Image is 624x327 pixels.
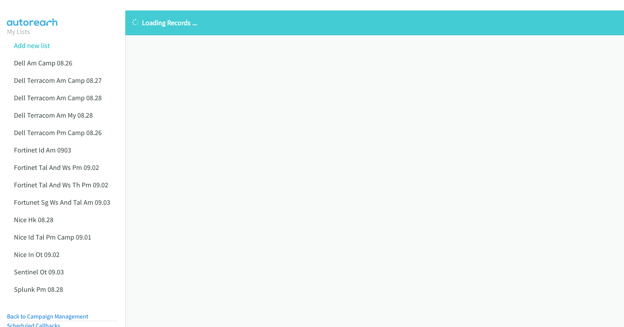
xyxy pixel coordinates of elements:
[14,285,63,294] a: Splunk Pm 08.28
[14,163,99,172] a: Fortinet Tal And Ws Pm 09.02
[132,17,617,28] p: Loading Records ...
[14,41,50,50] a: Add new list
[14,233,91,241] a: Nice Id Tal Pm Camp 09.01
[14,250,60,259] a: Nice In Ot 09.02
[14,58,72,67] a: Dell Am Camp 08.26
[14,111,93,120] a: Dell Terracom Am My 08.28
[14,76,102,85] a: Dell Terracom Am Camp 08.27
[14,180,108,189] a: Fortinet Tal And Ws Th Pm 09.02
[7,313,88,320] a: Back to Campaign Management
[14,267,64,276] a: Sentinel Ot 09.03
[14,215,53,224] a: Nice Hk 08.28
[14,146,71,154] a: Fortinet Id Am 0903
[14,128,102,137] a: Dell Terracom Pm Camp 08.26
[7,27,30,36] a: My Lists
[14,198,110,207] a: Fortunet Sg Ws And Tal Am 09.03
[14,93,102,102] a: Dell Terracom Am Camp 08.28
